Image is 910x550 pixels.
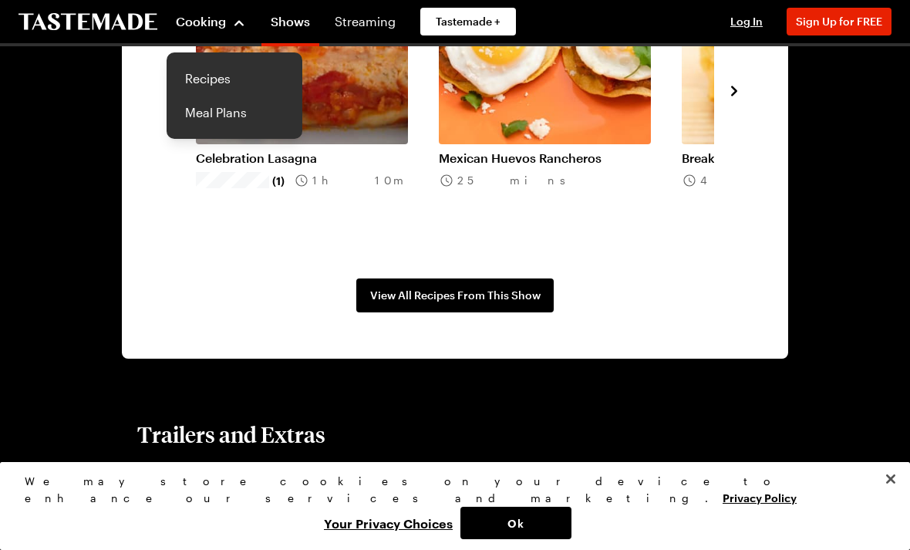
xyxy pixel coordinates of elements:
button: Ok [460,507,571,539]
div: Privacy [25,473,872,539]
span: Cooking [176,14,226,29]
button: Close [874,462,908,496]
a: Meal Plans [176,96,293,130]
div: We may store cookies on your device to enhance our services and marketing. [25,473,872,507]
div: Cooking [167,52,302,139]
button: Your Privacy Choices [316,507,460,539]
a: Recipes [176,62,293,96]
button: Cooking [176,3,246,40]
a: More information about your privacy, opens in a new tab [723,490,797,504]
